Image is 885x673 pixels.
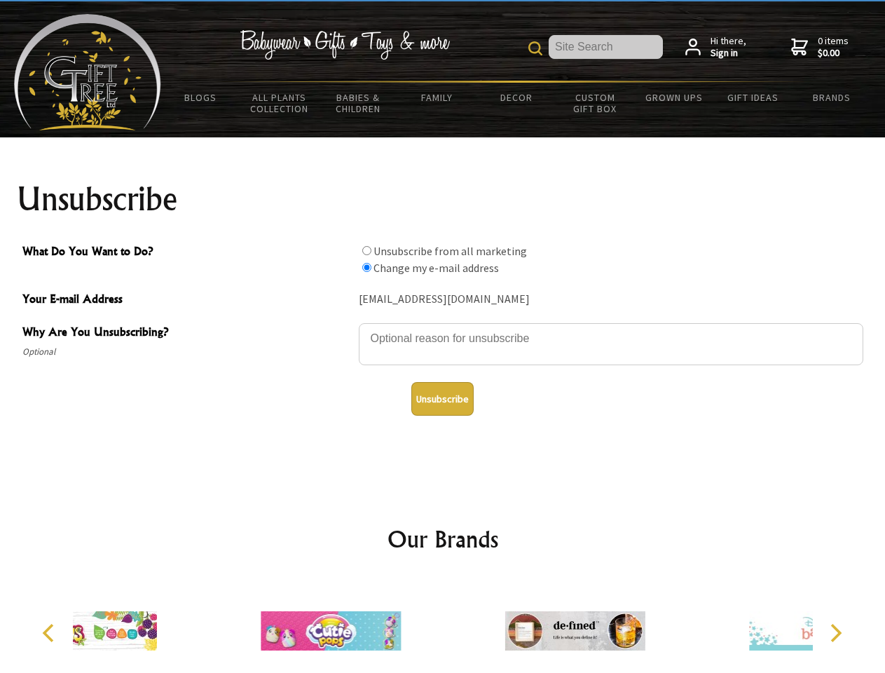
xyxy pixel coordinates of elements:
[362,263,371,272] input: What Do You Want to Do?
[711,47,746,60] strong: Sign in
[818,34,849,60] span: 0 items
[711,35,746,60] span: Hi there,
[549,35,663,59] input: Site Search
[373,244,527,258] label: Unsubscribe from all marketing
[793,83,872,112] a: Brands
[820,618,851,648] button: Next
[791,35,849,60] a: 0 items$0.00
[22,290,352,311] span: Your E-mail Address
[35,618,66,648] button: Previous
[17,182,869,216] h1: Unsubscribe
[22,243,352,263] span: What Do You Want to Do?
[818,47,849,60] strong: $0.00
[161,83,240,112] a: BLOGS
[685,35,746,60] a: Hi there,Sign in
[14,14,161,130] img: Babyware - Gifts - Toys and more...
[22,344,352,360] span: Optional
[634,83,713,112] a: Grown Ups
[28,522,858,556] h2: Our Brands
[319,83,398,123] a: Babies & Children
[22,323,352,344] span: Why Are You Unsubscribing?
[556,83,635,123] a: Custom Gift Box
[528,41,542,55] img: product search
[359,323,863,365] textarea: Why Are You Unsubscribing?
[362,246,371,255] input: What Do You Want to Do?
[411,382,474,416] button: Unsubscribe
[373,261,499,275] label: Change my e-mail address
[398,83,477,112] a: Family
[240,30,450,60] img: Babywear - Gifts - Toys & more
[476,83,556,112] a: Decor
[359,289,863,311] div: [EMAIL_ADDRESS][DOMAIN_NAME]
[713,83,793,112] a: Gift Ideas
[240,83,320,123] a: All Plants Collection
